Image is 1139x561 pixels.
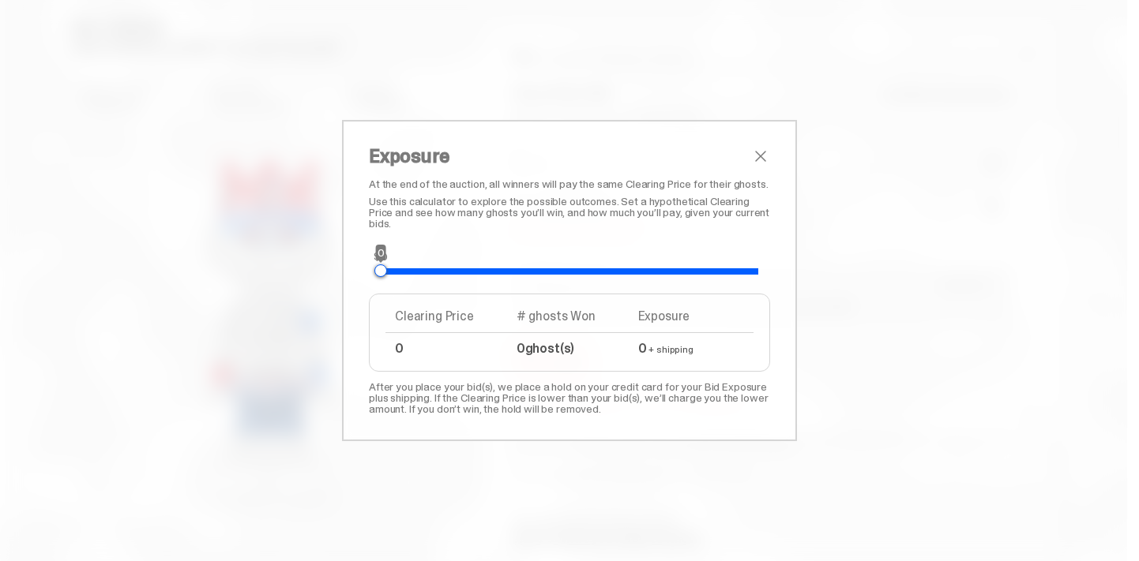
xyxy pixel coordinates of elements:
th: Exposure [629,301,754,333]
span: $0 [372,249,389,264]
th: # ghosts Won [507,301,629,333]
span: 0 [638,340,647,357]
span: + shipping [648,343,694,356]
h2: Exposure [369,147,751,166]
span: 0 [395,340,404,357]
p: At the end of the auction, all winners will pay the same Clearing Price for their ghosts. [369,178,770,189]
td: ghost(s) [507,333,629,365]
p: After you place your bid(s), we place a hold on your credit card for your Bid Exposure plus shipp... [369,381,770,414]
span: 0 [517,340,525,357]
span: 0 [378,245,385,260]
button: close [751,147,770,166]
p: Use this calculator to explore the possible outcomes. Set a hypothetical Clearing Price and see h... [369,196,770,229]
th: Clearing Price [385,301,507,333]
